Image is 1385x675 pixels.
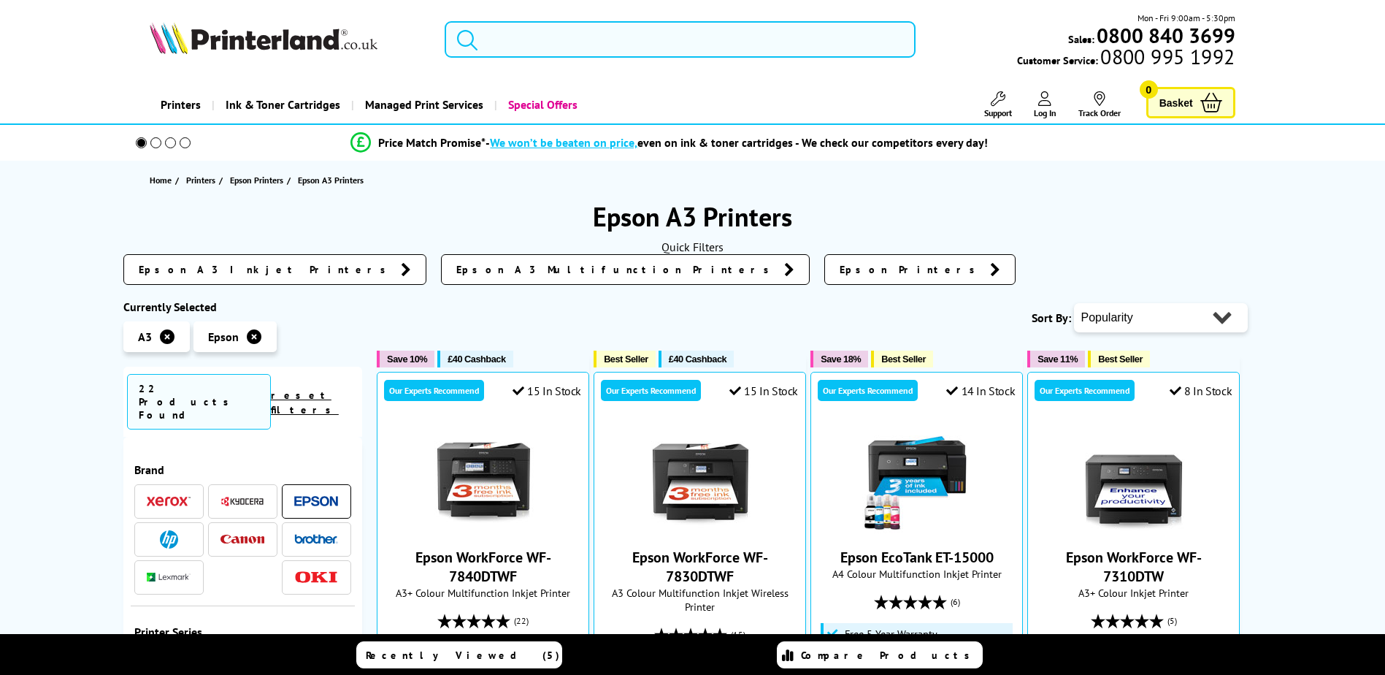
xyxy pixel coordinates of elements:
a: Kyocera [220,492,264,511]
div: Quick Filters [123,240,1262,254]
span: (6) [951,588,960,616]
div: 15 In Stock [513,384,581,398]
span: A3 [138,329,152,344]
a: Ink & Toner Cartridges [212,86,351,123]
div: Our Experts Recommend [1035,380,1135,401]
a: Canon [220,530,264,549]
span: Epson A3 Multifunction Printers [456,262,777,277]
a: HP [147,530,191,549]
b: 0800 840 3699 [1097,22,1235,49]
span: Save 11% [1037,354,1078,365]
span: Printers [186,172,215,188]
span: 0800 995 1992 [1098,50,1235,64]
a: Basket 0 [1146,87,1235,118]
span: Save 18% [821,354,861,365]
span: Customer Service: [1017,50,1235,67]
img: OKI [294,571,338,584]
span: Compare Products [801,649,978,662]
img: Lexmark [147,573,191,581]
span: We won’t be beaten on price, [490,135,637,150]
span: Epson [208,329,239,344]
img: Canon [220,535,264,544]
a: Printers [186,172,219,188]
a: Xerox [147,492,191,511]
a: Epson A3 Multifunction Printers [441,254,810,285]
a: Epson Printers [230,172,287,188]
img: Printerland Logo [150,22,377,54]
a: Epson WorkForce WF-7840DTWF [429,522,538,536]
div: - even on ink & toner cartridges - We check our competitors every day! [486,135,988,150]
a: Managed Print Services [351,86,494,123]
span: A4 Colour Multifunction Inkjet Printer [818,567,1015,581]
div: Currently Selected [123,300,363,314]
div: Our Experts Recommend [601,380,701,401]
span: A3+ Colour Multifunction Inkjet Printer [385,586,581,600]
span: (22) [514,607,529,635]
img: Kyocera [220,496,264,507]
span: Log In [1034,107,1056,118]
button: Save 18% [810,351,868,367]
span: Printer Series [134,625,352,639]
button: Best Seller [594,351,656,367]
img: Epson WorkForce WF-7830DTWF [645,424,755,533]
span: A3 Colour Multifunction Inkjet Wireless Printer [602,586,798,614]
span: 0 [1140,80,1158,99]
div: 15 In Stock [729,384,798,398]
span: Best Seller [1098,354,1143,365]
a: Special Offers [494,86,588,123]
span: Epson Printers [230,172,283,188]
div: Our Experts Recommend [818,380,918,401]
a: Printerland Logo [150,22,426,57]
span: Basket [1159,93,1193,113]
a: Epson [294,492,338,511]
button: Save 10% [377,351,434,367]
a: Log In [1034,91,1056,118]
a: Printers [150,86,212,123]
a: Compare Products [777,641,983,668]
span: 22 Products Found [127,374,271,430]
a: reset filters [271,389,339,416]
a: Epson WorkForce WF-7830DTWF [632,548,768,586]
img: Xerox [147,496,191,506]
a: Epson WorkForce WF-7310DTW [1066,548,1202,586]
span: Brand [134,462,352,477]
span: (15) [731,621,745,649]
span: Best Seller [881,354,926,365]
span: A3+ Colour Inkjet Printer [1035,586,1232,600]
img: Epson WorkForce WF-7310DTW [1079,424,1189,533]
li: modal_Promise [116,130,1224,156]
img: HP [160,530,178,549]
span: Epson A3 Inkjet Printers [139,262,394,277]
a: Recently Viewed (5) [356,641,562,668]
span: Sales: [1068,32,1094,46]
a: Epson WorkForce WF-7840DTWF [415,548,551,586]
a: OKI [294,568,338,587]
span: Mon - Fri 9:00am - 5:30pm [1137,11,1235,25]
a: Home [150,172,175,188]
a: Lexmark [147,568,191,587]
span: (5) [1167,607,1177,635]
a: Brother [294,530,338,549]
a: Epson A3 Inkjet Printers [123,254,426,285]
a: Track Order [1078,91,1121,118]
div: Our Experts Recommend [384,380,484,401]
span: Free 5 Year Warranty [845,628,937,640]
span: Support [984,107,1012,118]
a: Epson Printers [824,254,1016,285]
span: £40 Cashback [669,354,726,365]
button: Save 11% [1027,351,1085,367]
button: Best Seller [1088,351,1150,367]
a: Epson WorkForce WF-7310DTW [1079,522,1189,536]
a: Epson EcoTank ET-15000 [840,548,994,567]
button: Best Seller [871,351,933,367]
a: Support [984,91,1012,118]
span: Epson A3 Printers [298,175,364,186]
img: Epson [294,496,338,507]
span: Ink & Toner Cartridges [226,86,340,123]
span: Save 10% [387,354,427,365]
div: 14 In Stock [946,384,1015,398]
a: Epson WorkForce WF-7830DTWF [645,522,755,536]
button: £40 Cashback [659,351,734,367]
a: 0800 840 3699 [1094,28,1235,42]
span: £40 Cashback [448,354,505,365]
